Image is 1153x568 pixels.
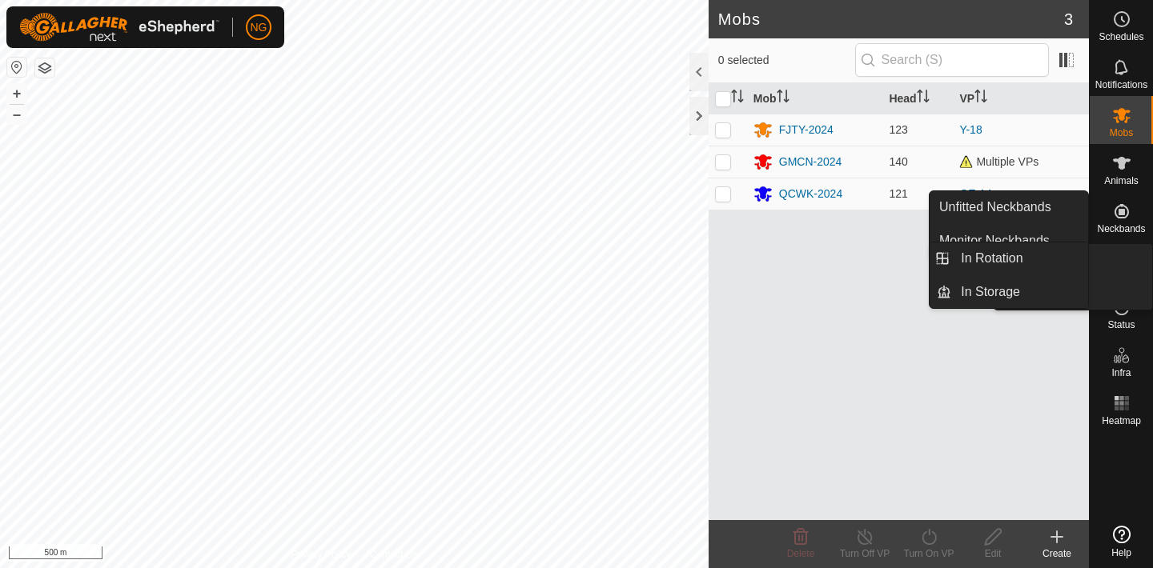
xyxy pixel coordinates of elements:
[1025,546,1089,561] div: Create
[1111,548,1131,558] span: Help
[951,242,1088,274] a: In Rotation
[291,547,351,562] a: Privacy Policy
[747,83,883,114] th: Mob
[1090,519,1153,564] a: Help
[882,83,953,114] th: Head
[961,249,1022,268] span: In Rotation
[959,123,982,136] a: Y-18
[889,155,907,168] span: 140
[251,19,267,36] span: NG
[1107,320,1135,330] span: Status
[1095,80,1147,90] span: Notifications
[777,92,789,105] p-sorticon: Activate to sort
[889,187,907,200] span: 121
[7,58,26,77] button: Reset Map
[1111,368,1131,378] span: Infra
[1064,7,1073,31] span: 3
[930,225,1088,257] a: Monitor Neckbands
[787,548,815,559] span: Delete
[370,547,417,562] a: Contact Us
[961,546,1025,561] div: Edit
[779,122,834,138] div: FJTY-2024
[974,92,987,105] p-sorticon: Activate to sort
[1097,224,1145,234] span: Neckbands
[953,83,1089,114] th: VP
[855,43,1049,77] input: Search (S)
[779,186,842,202] div: QCWK-2024
[917,92,930,105] p-sorticon: Activate to sort
[718,52,855,69] span: 0 selected
[779,154,842,170] div: GMCN-2024
[731,92,744,105] p-sorticon: Activate to sort
[1099,32,1143,42] span: Schedules
[35,58,54,78] button: Map Layers
[959,155,1039,168] span: Multiple VPs
[7,105,26,124] button: –
[1110,128,1133,138] span: Mobs
[19,13,219,42] img: Gallagher Logo
[961,282,1020,302] span: In Storage
[1104,176,1139,186] span: Animals
[897,546,961,561] div: Turn On VP
[951,276,1088,308] a: In Storage
[930,191,1088,223] a: Unfitted Neckbands
[959,187,991,200] a: OE-14
[833,546,897,561] div: Turn Off VP
[930,276,1088,308] li: In Storage
[889,123,907,136] span: 123
[939,198,1051,217] span: Unfitted Neckbands
[930,242,1088,274] li: In Rotation
[939,231,1050,250] span: Monitor Neckbands
[7,84,26,103] button: +
[718,10,1064,29] h2: Mobs
[1102,416,1141,426] span: Heatmap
